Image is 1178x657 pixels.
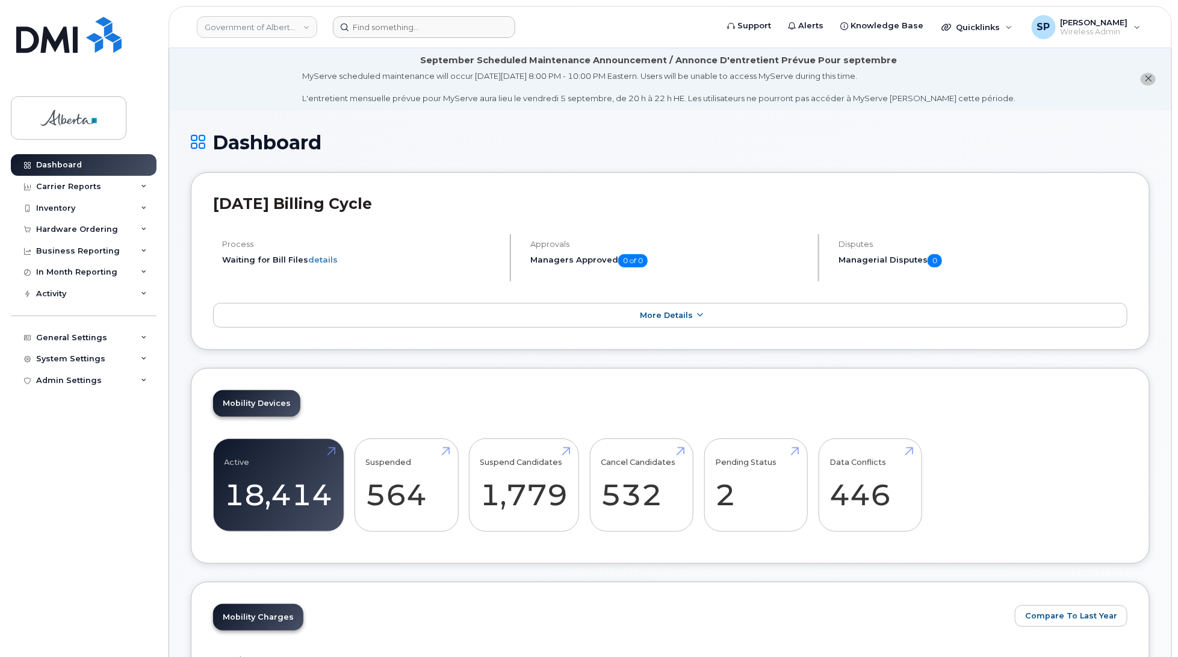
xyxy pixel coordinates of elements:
[302,70,1015,104] div: MyServe scheduled maintenance will occur [DATE][DATE] 8:00 PM - 10:00 PM Eastern. Users will be u...
[366,446,447,525] a: Suspended 564
[213,195,1127,213] h2: [DATE] Billing Cycle
[421,54,897,67] div: September Scheduled Maintenance Announcement / Annonce D'entretient Prévue Pour septembre
[213,604,303,631] a: Mobility Charges
[640,311,693,320] span: More Details
[839,240,1127,249] h4: Disputes
[601,446,682,525] a: Cancel Candidates 532
[829,446,911,525] a: Data Conflicts 446
[1141,73,1156,86] button: close notification
[928,254,942,267] span: 0
[715,446,796,525] a: Pending Status 2
[530,254,808,267] h5: Managers Approved
[222,240,500,249] h4: Process
[618,254,648,267] span: 0 of 0
[191,132,1150,153] h1: Dashboard
[1025,610,1117,621] span: Compare To Last Year
[213,390,300,417] a: Mobility Devices
[1015,605,1127,627] button: Compare To Last Year
[308,255,338,264] a: details
[225,446,333,525] a: Active 18,414
[222,254,500,266] li: Waiting for Bill Files
[480,446,568,525] a: Suspend Candidates 1,779
[839,254,1127,267] h5: Managerial Disputes
[530,240,808,249] h4: Approvals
